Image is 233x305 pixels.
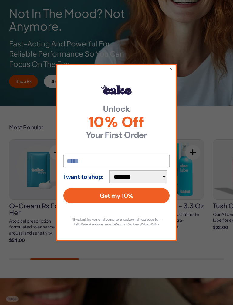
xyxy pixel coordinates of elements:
p: *By submitting your email you agree to receive email newsletters from Hello Cake. You also agree ... [69,217,164,227]
strong: Unlock [63,105,170,113]
strong: Your First Order [63,131,170,139]
img: Hello Cake [101,85,132,95]
strong: I want to shop: [63,173,103,180]
a: Privacy Policy [142,222,159,226]
a: Terms of Service [116,222,137,226]
button: × [170,66,173,72]
span: 10% Off [63,115,170,129]
button: Get my 10% [63,188,170,203]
